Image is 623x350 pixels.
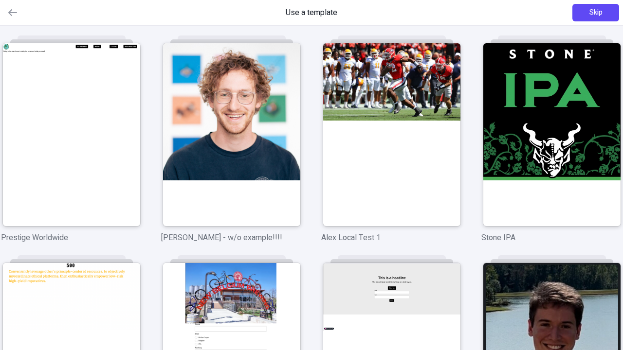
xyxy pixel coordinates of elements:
p: Prestige Worldwide [1,232,142,244]
span: Use a template [286,7,337,18]
span: Skip [589,7,603,18]
p: Alex Local Test 1 [321,232,462,244]
button: Skip [572,4,619,21]
p: [PERSON_NAME] - w/o example!!!! [161,232,302,244]
p: Stone IPA [481,232,622,244]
